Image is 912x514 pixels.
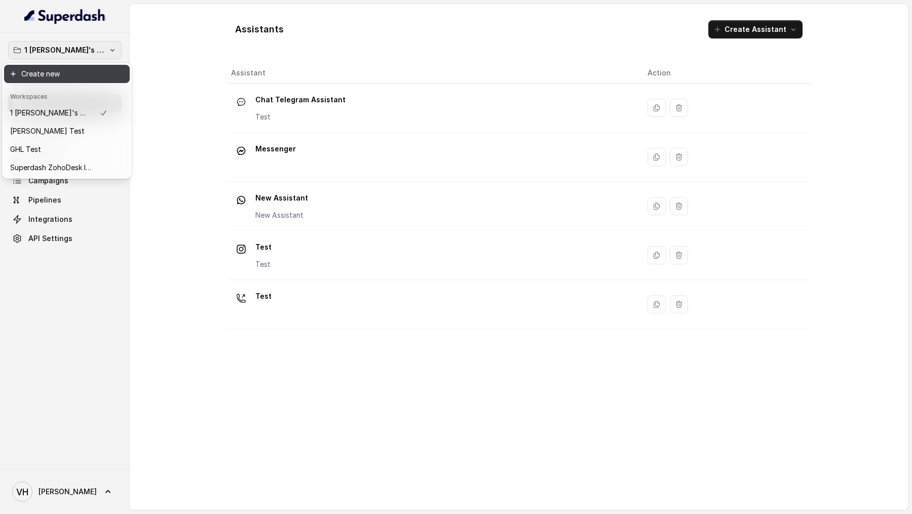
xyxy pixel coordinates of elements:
[4,88,130,104] header: Workspaces
[10,162,91,174] p: Superdash ZohoDesk Integration
[10,143,41,155] p: GHL Test
[10,125,85,137] p: [PERSON_NAME] Test
[2,63,132,179] div: 1 [PERSON_NAME]'s Workspace
[24,44,105,56] p: 1 [PERSON_NAME]'s Workspace
[8,41,122,59] button: 1 [PERSON_NAME]'s Workspace
[4,65,130,83] button: Create new
[10,107,91,119] p: 1 [PERSON_NAME]'s Workspace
